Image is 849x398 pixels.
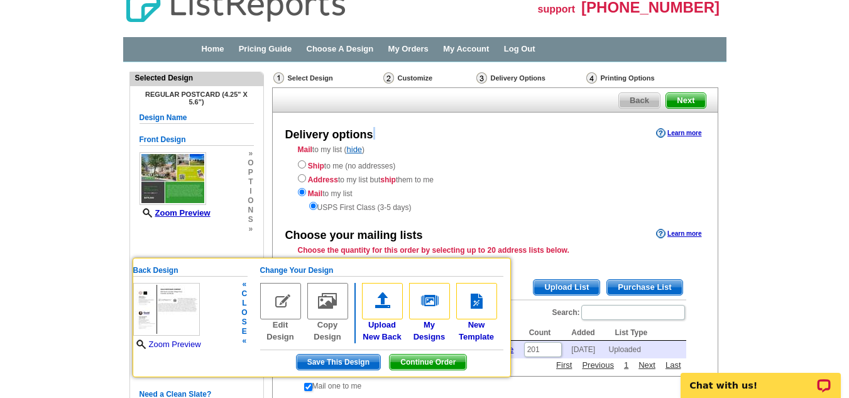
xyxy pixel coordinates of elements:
[579,359,617,371] a: Previous
[409,283,450,319] img: my-designs.gif
[248,168,253,177] span: p
[666,93,705,108] span: Next
[273,245,718,267] div: The minimum quantity for Regular Postcard (4.25" x 5.6")is 1.
[308,189,322,198] strong: Mail
[241,280,247,289] span: «
[383,72,394,84] img: Customize
[285,127,373,143] div: Delivery options
[307,283,348,319] img: copy-design-no.gif
[239,44,292,53] a: Pricing Guide
[140,91,254,106] h4: Regular Postcard (4.25" x 5.6")
[504,44,535,53] a: Log Out
[618,92,660,109] a: Back
[672,358,849,398] iframe: LiveChat chat widget
[362,283,403,343] a: UploadNew Back
[260,265,503,277] h5: Change Your Design
[607,280,682,295] span: Purchase List
[140,112,254,124] h5: Design Name
[581,305,685,320] input: Search:
[273,144,718,213] div: to my list ( )
[133,265,248,277] h5: Back Design
[456,283,497,343] a: NewTemplate
[609,341,686,358] td: Uploaded
[388,44,429,53] a: My Orders
[140,134,254,146] h5: Front Design
[619,93,660,108] span: Back
[380,175,396,184] strong: ship
[260,283,301,343] a: Edit Design
[201,44,224,53] a: Home
[140,152,206,205] img: small-thumb.jpg
[130,72,263,84] div: Selected Design
[552,304,686,321] label: Search:
[565,325,608,341] th: Added
[534,280,600,295] span: Upload List
[296,354,381,370] button: Save This Design
[241,336,247,346] span: «
[609,325,686,341] th: List Type
[307,283,348,343] a: Copy Design
[565,341,608,358] td: [DATE]
[298,158,693,213] div: to me (no addresses) to my list but them to me to my list
[298,199,693,213] div: USPS First Class (3-5 days)
[297,355,380,370] span: Save This Design
[656,229,701,239] a: Learn more
[523,325,566,341] th: Count
[248,187,253,196] span: i
[241,308,247,318] span: o
[456,283,497,319] img: new-template.gif
[382,72,475,84] div: Customize
[621,359,632,371] a: 1
[133,283,200,336] img: small-thumb.jpg
[248,206,253,215] span: n
[308,175,338,184] strong: Address
[241,299,247,308] span: l
[260,283,301,319] img: edit-design-no.gif
[553,359,575,371] a: First
[347,145,363,154] a: hide
[443,44,489,53] a: My Account
[476,72,487,84] img: Delivery Options
[248,149,253,158] span: »
[475,72,585,87] div: Delivery Options
[248,177,253,187] span: t
[298,246,569,255] strong: Choose the quantity for this order by selecting up to 20 address lists below.
[362,283,403,319] img: upload-front.gif
[585,72,697,84] div: Printing Options
[241,289,247,299] span: c
[308,162,324,170] strong: Ship
[248,196,253,206] span: o
[389,354,467,370] button: Continue Order
[133,340,201,349] a: Zoom Preview
[273,72,284,84] img: Select Design
[307,44,374,53] a: Choose A Design
[586,72,597,84] img: Printing Options & Summary
[409,283,450,343] a: MyDesigns
[241,318,247,327] span: s
[248,158,253,168] span: o
[312,380,362,392] td: Mail one to me
[248,215,253,224] span: s
[140,208,211,218] a: Zoom Preview
[390,355,466,370] span: Continue Order
[298,145,312,154] strong: Mail
[285,228,423,244] div: Choose your mailing lists
[241,327,247,336] span: e
[662,359,684,371] a: Last
[635,359,659,371] a: Next
[248,224,253,234] span: »
[656,128,701,138] a: Learn more
[272,72,382,87] div: Select Design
